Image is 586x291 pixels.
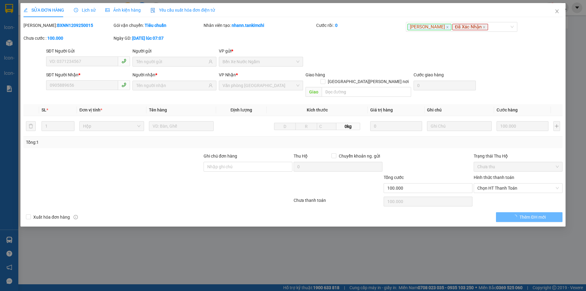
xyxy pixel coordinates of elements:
[219,48,303,54] div: VP gửi
[307,107,328,112] span: Kích thước
[136,82,207,89] input: Tên người nhận
[295,123,317,130] input: R
[414,72,444,77] label: Cước giao hàng
[223,57,299,66] span: Bến Xe Nước Ngầm
[293,197,383,208] div: Chưa thanh toán
[105,8,110,12] span: picture
[425,104,494,116] th: Ghi chú
[209,83,213,88] span: user
[555,9,559,14] span: close
[105,8,141,13] span: Ảnh kiện hàng
[136,58,207,65] input: Tên người gửi
[46,48,130,54] div: SĐT Người Gửi
[548,3,566,20] button: Close
[294,154,308,158] span: Thu Hộ
[219,72,236,77] span: VP Nhận
[24,8,64,13] span: SỬA ĐƠN HÀNG
[335,23,338,28] b: 0
[483,26,486,29] span: close
[47,36,63,41] b: 100.000
[554,121,560,131] button: plus
[453,24,488,31] span: Đã Xác Nhận
[204,162,292,172] input: Ghi chú đơn hàng
[74,8,78,12] span: clock-circle
[121,59,126,64] span: phone
[322,87,411,97] input: Dọc đường
[114,35,202,42] div: Ngày GD:
[520,214,546,220] span: Thêm ĐH mới
[132,71,216,78] div: Người nhận
[414,81,476,90] input: Cước giao hàng
[446,26,449,29] span: close
[26,121,36,131] button: delete
[474,153,562,159] div: Trạng thái Thu Hộ
[31,214,72,220] span: Xuất hóa đơn hàng
[427,121,492,131] input: Ghi Chú
[232,23,264,28] b: nhann.tankimchi
[316,22,405,29] div: Cước rồi :
[513,215,520,219] span: loading
[306,87,322,97] span: Giao
[474,175,514,180] label: Hình thức thanh toán
[80,107,103,112] span: Đơn vị tính
[132,48,216,54] div: Người gửi
[336,123,360,130] span: 0kg
[497,121,548,131] input: 0
[209,60,213,64] span: user
[114,22,202,29] div: Gói vận chuyển:
[325,78,411,85] span: [GEOGRAPHIC_DATA][PERSON_NAME] nơi
[26,139,226,146] div: Tổng: 1
[370,107,393,112] span: Giá trị hàng
[336,153,382,159] span: Chuyển khoản ng. gửi
[370,121,422,131] input: 0
[149,107,167,112] span: Tên hàng
[150,8,215,13] span: Yêu cầu xuất hóa đơn điện tử
[274,123,296,130] input: D
[121,82,126,87] span: phone
[24,22,112,29] div: [PERSON_NAME]:
[477,162,559,171] span: Chưa thu
[24,8,28,12] span: edit
[384,175,404,180] span: Tổng cước
[132,36,164,41] b: [DATE] lúc 07:07
[74,215,78,219] span: info-circle
[408,24,452,31] span: [PERSON_NAME]
[83,122,141,131] span: Hộp
[317,123,336,130] input: C
[496,212,562,222] button: Thêm ĐH mới
[74,8,96,13] span: Lịch sử
[306,72,325,77] span: Giao hàng
[150,8,155,13] img: icon
[57,23,93,28] b: BXNN1209250015
[204,154,237,158] label: Ghi chú đơn hàng
[149,121,214,131] input: VD: Bàn, Ghế
[42,107,46,112] span: SL
[204,22,315,29] div: Nhân viên tạo:
[46,71,130,78] div: SĐT Người Nhận
[230,107,252,112] span: Định lượng
[477,184,559,193] span: Chọn HT Thanh Toán
[24,35,112,42] div: Chưa cước :
[223,81,299,90] span: Văn phòng Đà Nẵng
[145,23,166,28] b: Tiêu chuẩn
[497,107,518,112] span: Cước hàng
